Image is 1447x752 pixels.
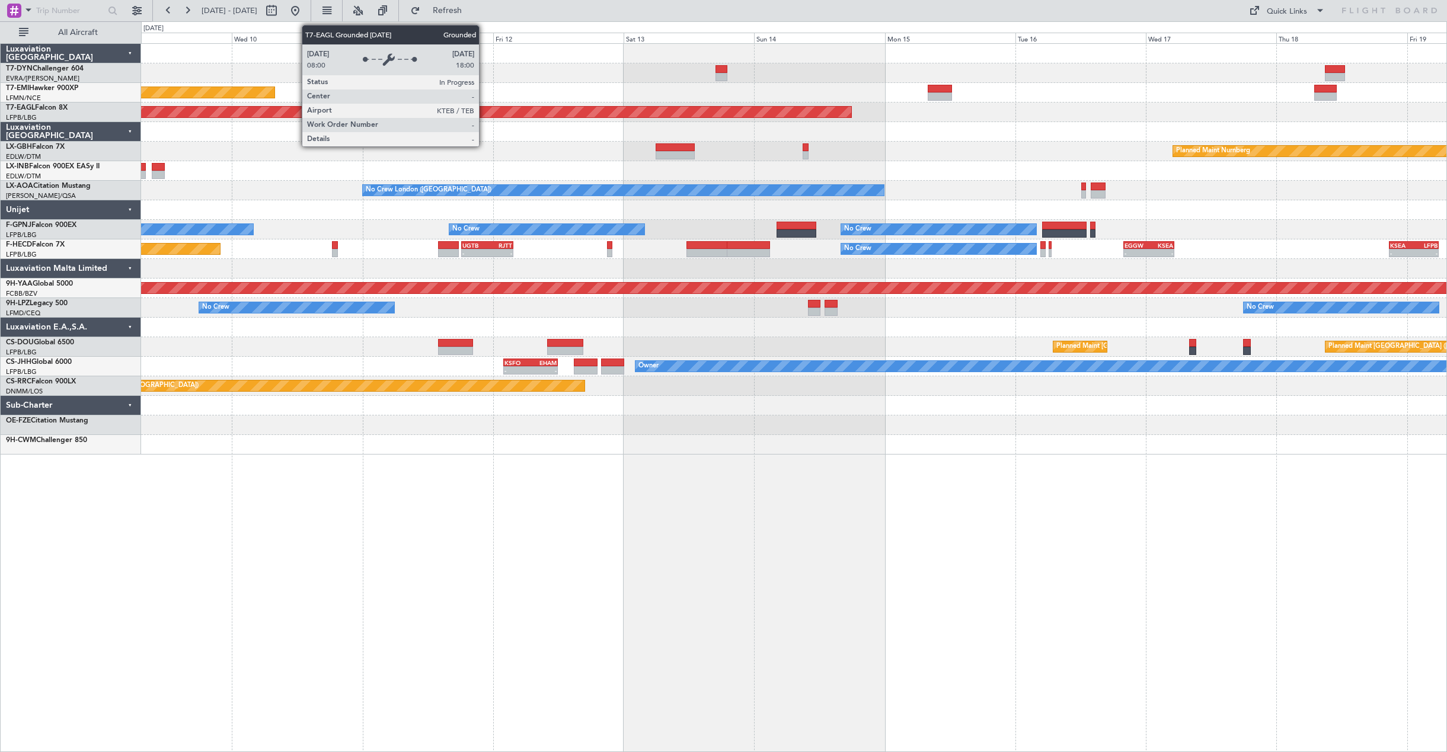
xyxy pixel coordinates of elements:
div: - [1390,249,1414,257]
div: KSFO [504,359,531,366]
a: LFMN/NCE [6,94,41,103]
div: [DATE] [143,24,164,34]
span: OE-FZE [6,417,31,424]
a: F-HECDFalcon 7X [6,241,65,248]
div: - [1414,249,1438,257]
a: LFPB/LBG [6,348,37,357]
span: F-GPNJ [6,222,31,229]
a: CS-RRCFalcon 900LX [6,378,76,385]
a: T7-EAGLFalcon 8X [6,104,68,111]
a: LFMD/CEQ [6,309,40,318]
div: - [487,249,512,257]
div: Fri 12 [493,33,624,43]
div: KSEA [1149,242,1173,249]
div: EHAM [531,359,557,366]
a: T7-DYNChallenger 604 [6,65,84,72]
a: F-GPNJFalcon 900EX [6,222,76,229]
div: - [462,249,487,257]
a: FCBB/BZV [6,289,37,298]
div: Wed 10 [232,33,362,43]
span: [DATE] - [DATE] [202,5,257,16]
a: LX-INBFalcon 900EX EASy II [6,163,100,170]
input: Trip Number [36,2,104,20]
div: Planned Maint [GEOGRAPHIC_DATA] ([GEOGRAPHIC_DATA]) [1056,338,1243,356]
div: Quick Links [1267,6,1307,18]
span: 9H-CWM [6,437,36,444]
span: T7-EMI [6,85,29,92]
div: No Crew [844,220,871,238]
div: Thu 11 [363,33,493,43]
a: LFPB/LBG [6,231,37,239]
span: LX-AOA [6,183,33,190]
div: No Crew [452,220,480,238]
div: LFPB [1414,242,1438,249]
div: Tue 9 [101,33,232,43]
div: UGTB [462,242,487,249]
div: Tue 16 [1015,33,1146,43]
div: Wed 17 [1146,33,1276,43]
a: CS-DOUGlobal 6500 [6,339,74,346]
a: 9H-CWMChallenger 850 [6,437,87,444]
div: RJTT [487,242,512,249]
div: - [531,367,557,374]
a: LFPB/LBG [6,367,37,376]
a: EVRA/[PERSON_NAME] [6,74,79,83]
a: DNMM/LOS [6,387,43,396]
div: - [504,367,531,374]
button: Quick Links [1243,1,1331,20]
div: - [1149,249,1173,257]
div: EGGW [1125,242,1149,249]
span: CS-DOU [6,339,34,346]
a: OE-FZECitation Mustang [6,417,88,424]
button: Refresh [405,1,476,20]
div: Thu 18 [1276,33,1407,43]
span: All Aircraft [31,28,125,37]
div: No Crew London ([GEOGRAPHIC_DATA]) [366,181,491,199]
a: LFPB/LBG [6,250,37,259]
div: No Crew [202,299,229,316]
a: 9H-LPZLegacy 500 [6,300,68,307]
a: LX-GBHFalcon 7X [6,143,65,151]
div: Owner [638,357,659,375]
div: Sat 13 [624,33,754,43]
div: KSEA [1390,242,1414,249]
span: T7-DYN [6,65,33,72]
div: - [1125,249,1149,257]
span: Refresh [423,7,472,15]
a: EDLW/DTM [6,172,41,181]
a: LFPB/LBG [6,113,37,122]
a: T7-EMIHawker 900XP [6,85,78,92]
div: No Crew [844,240,871,258]
div: Sun 14 [754,33,884,43]
span: T7-EAGL [6,104,35,111]
button: All Aircraft [13,23,129,42]
span: CS-RRC [6,378,31,385]
span: 9H-YAA [6,280,33,287]
span: LX-GBH [6,143,32,151]
div: No Crew [1247,299,1274,316]
span: CS-JHH [6,359,31,366]
div: Planned Maint Nurnberg [1176,142,1250,160]
div: Mon 15 [885,33,1015,43]
span: LX-INB [6,163,29,170]
a: LX-AOACitation Mustang [6,183,91,190]
a: 9H-YAAGlobal 5000 [6,280,73,287]
a: CS-JHHGlobal 6000 [6,359,72,366]
a: [PERSON_NAME]/QSA [6,191,76,200]
span: 9H-LPZ [6,300,30,307]
a: EDLW/DTM [6,152,41,161]
span: F-HECD [6,241,32,248]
